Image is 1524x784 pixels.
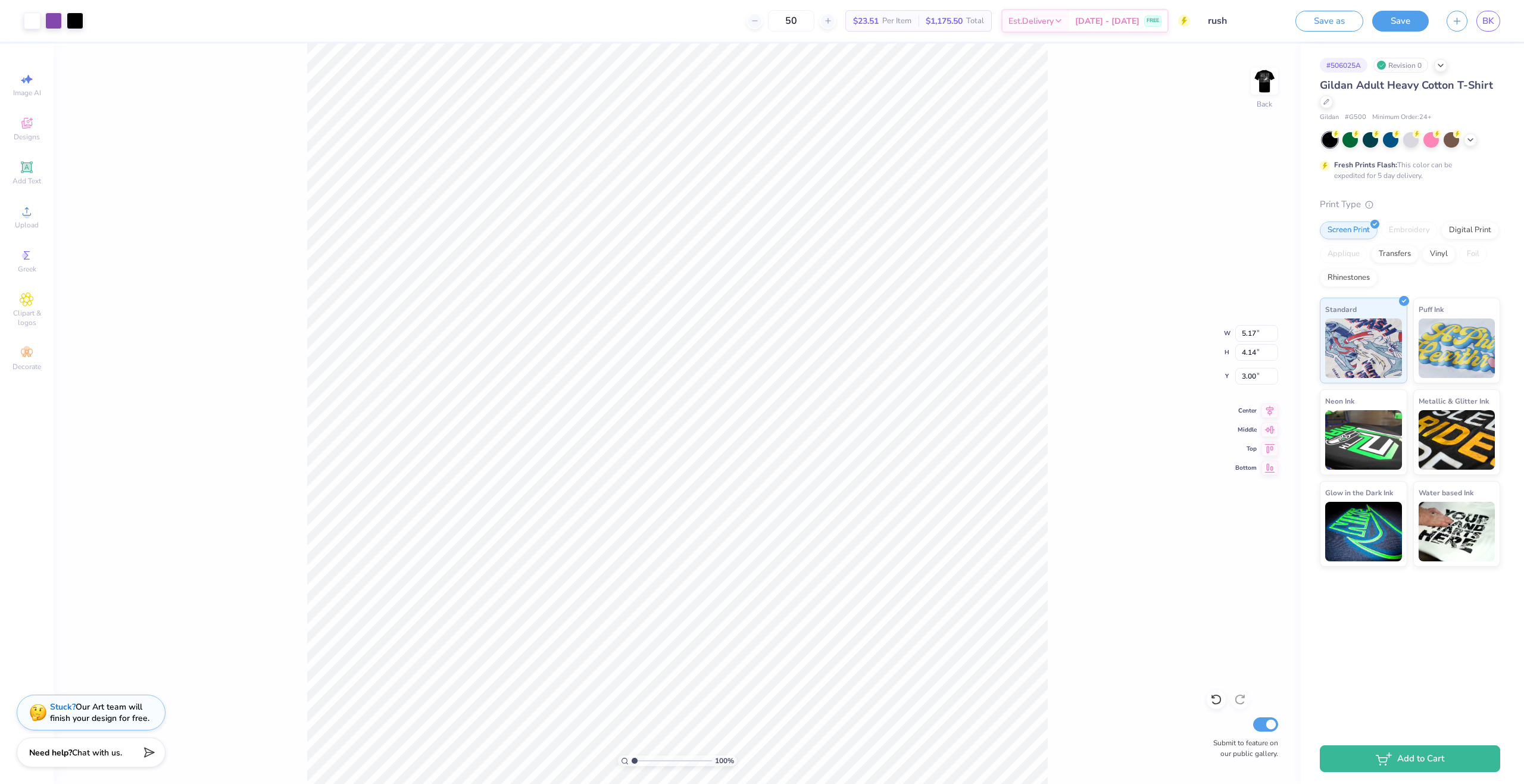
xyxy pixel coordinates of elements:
span: Designs [14,132,40,142]
span: $23.51 [853,15,879,27]
span: [DATE] - [DATE] [1075,15,1139,27]
label: Submit to feature on our public gallery. [1207,738,1278,759]
span: Decorate [13,362,41,371]
span: Add Text [13,176,41,186]
span: Center [1235,407,1257,415]
div: Vinyl [1422,245,1456,263]
div: Back [1257,99,1272,110]
div: Embroidery [1381,221,1438,239]
span: FREE [1147,17,1159,25]
span: Est. Delivery [1008,15,1054,27]
img: Water based Ink [1419,502,1495,561]
span: 100 % [715,755,734,766]
div: Digital Print [1441,221,1499,239]
span: Clipart & logos [6,308,48,327]
img: Standard [1325,318,1402,378]
strong: Need help? [29,747,72,758]
span: Gildan Adult Heavy Cotton T-Shirt [1320,78,1493,92]
span: Middle [1235,426,1257,434]
span: Per Item [882,15,911,27]
div: Foil [1459,245,1487,263]
div: Applique [1320,245,1367,263]
button: Save as [1295,11,1363,32]
span: # G500 [1345,113,1366,123]
span: Bottom [1235,464,1257,472]
span: $1,175.50 [926,15,963,27]
strong: Fresh Prints Flash: [1334,160,1397,170]
div: Screen Print [1320,221,1378,239]
a: BK [1476,11,1500,32]
span: Chat with us. [72,747,122,758]
input: Untitled Design [1199,9,1286,33]
div: # 506025A [1320,58,1367,73]
img: Puff Ink [1419,318,1495,378]
span: Glow in the Dark Ink [1325,486,1393,499]
div: Our Art team will finish your design for free. [50,701,149,724]
span: Neon Ink [1325,395,1354,407]
span: Total [966,15,984,27]
div: Revision 0 [1373,58,1428,73]
div: Print Type [1320,198,1500,211]
span: Greek [18,264,36,274]
div: This color can be expedited for 5 day delivery. [1334,160,1481,181]
span: Standard [1325,303,1357,316]
span: Gildan [1320,113,1339,123]
span: Upload [15,220,39,230]
img: Metallic & Glitter Ink [1419,410,1495,470]
span: Puff Ink [1419,303,1444,316]
span: Top [1235,445,1257,453]
span: Water based Ink [1419,486,1473,499]
button: Save [1372,11,1429,32]
button: Add to Cart [1320,745,1500,772]
div: Rhinestones [1320,269,1378,287]
strong: Stuck? [50,701,76,713]
span: BK [1482,14,1494,28]
input: – – [768,10,814,32]
span: Metallic & Glitter Ink [1419,395,1489,407]
img: Glow in the Dark Ink [1325,502,1402,561]
span: Image AI [13,88,41,98]
div: Transfers [1371,245,1419,263]
img: Neon Ink [1325,410,1402,470]
span: Minimum Order: 24 + [1372,113,1432,123]
img: Back [1253,69,1276,93]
